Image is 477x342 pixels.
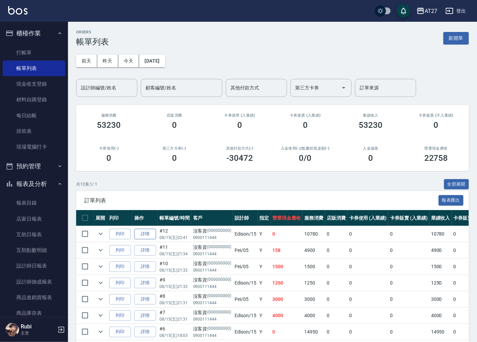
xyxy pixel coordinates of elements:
h3: 0 [434,120,439,130]
button: expand row [96,229,106,239]
td: 3000 [429,291,452,307]
p: (000000000) [207,260,232,267]
p: 08/15 (五) 21:32 [159,267,190,273]
th: 卡券販賣 (入業績) [388,210,429,226]
td: 3000 [303,291,325,307]
p: (000000000) [207,244,232,251]
img: Logo [8,6,28,15]
td: #10 [158,259,191,275]
a: 現金收支登錄 [3,76,65,92]
td: 0 [325,308,347,324]
button: 櫃檯作業 [3,24,65,42]
td: 0 [347,291,389,307]
h3: 0 [368,153,373,163]
th: 業績收入 [429,210,452,226]
div: 沒客資 [193,227,231,235]
h2: 其他付款方式(-) [215,146,265,151]
td: 0 [325,291,347,307]
th: 店販消費 [325,210,347,226]
td: 4000 [271,308,303,324]
img: Person [5,323,19,337]
td: Edison /15 [233,324,258,340]
td: 1500 [271,259,303,275]
button: 列印 [109,278,131,288]
h2: 入金使用(-) /點數折抵金額(-) [281,146,330,151]
p: 0900111444 [193,267,231,273]
td: 10780 [303,226,325,242]
span: 訂單列表 [84,197,439,204]
a: 互助日報表 [3,227,65,242]
p: 08/15 (五) 21:34 [159,251,190,257]
p: 0900111444 [193,251,231,257]
h2: 店販消費 [150,113,199,118]
td: 0 [347,226,389,242]
button: expand row [96,278,106,288]
a: 材料自購登錄 [3,92,65,107]
a: 每日結帳 [3,108,65,123]
td: 1250 [429,275,452,291]
div: 沒客資 [193,325,231,332]
h3: 0 [106,153,111,163]
td: #9 [158,275,191,291]
button: 昨天 [97,55,118,67]
td: Y [258,275,271,291]
div: 沒客資 [193,244,231,251]
p: 共 12 筆, 1 / 1 [76,181,97,187]
td: 10780 [429,226,452,242]
button: 列印 [109,327,131,337]
td: 0 [347,242,389,258]
td: 0 [325,242,347,258]
a: 互助點數明細 [3,242,65,258]
a: 詳情 [134,229,156,239]
button: 列印 [109,245,131,256]
td: Pei /05 [233,259,258,275]
div: 沒客資 [193,309,231,316]
td: 1500 [303,259,325,275]
h3: 0 /0 [299,153,311,163]
td: #8 [158,291,191,307]
button: 登出 [443,5,469,17]
td: 0 [388,324,429,340]
h3: 0 [172,120,177,130]
h2: 卡券使用(-) [84,146,134,151]
h2: 第三方卡券(-) [150,146,199,151]
button: expand row [96,310,106,321]
h3: 0 [237,120,242,130]
h2: ORDERS [76,30,109,34]
p: 0900111444 [193,332,231,339]
td: Y [258,242,271,258]
p: (000000000) [207,227,232,235]
p: 08/15 (五) 18:03 [159,332,190,339]
td: Y [258,308,271,324]
td: 4900 [303,242,325,258]
td: 0 [388,291,429,307]
a: 帳單列表 [3,61,65,76]
th: 營業現金應收 [271,210,303,226]
p: (000000000) [207,276,232,284]
button: 全部展開 [444,179,469,190]
td: 1500 [429,259,452,275]
td: 4000 [429,308,452,324]
td: 3000 [271,291,303,307]
p: 08/15 (五) 22:41 [159,235,190,241]
p: 08/15 (五) 21:31 [159,316,190,322]
th: 展開 [94,210,107,226]
td: 0 [325,324,347,340]
h2: 業績收入 [346,113,395,118]
button: 報表匯出 [439,195,464,206]
td: Edison /15 [233,308,258,324]
td: 0 [271,324,303,340]
td: 0 [388,242,429,258]
a: 詳情 [134,310,156,321]
th: 客戶 [191,210,233,226]
td: Edison /15 [233,226,258,242]
th: 指定 [258,210,271,226]
h5: Rubi [21,323,55,330]
a: 設計師抽成報表 [3,274,65,290]
a: 店家日報表 [3,211,65,227]
h3: -30472 [226,153,253,163]
td: Y [258,226,271,242]
p: 08/15 (五) 21:32 [159,284,190,290]
p: (000000000) [207,325,232,332]
td: #11 [158,242,191,258]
